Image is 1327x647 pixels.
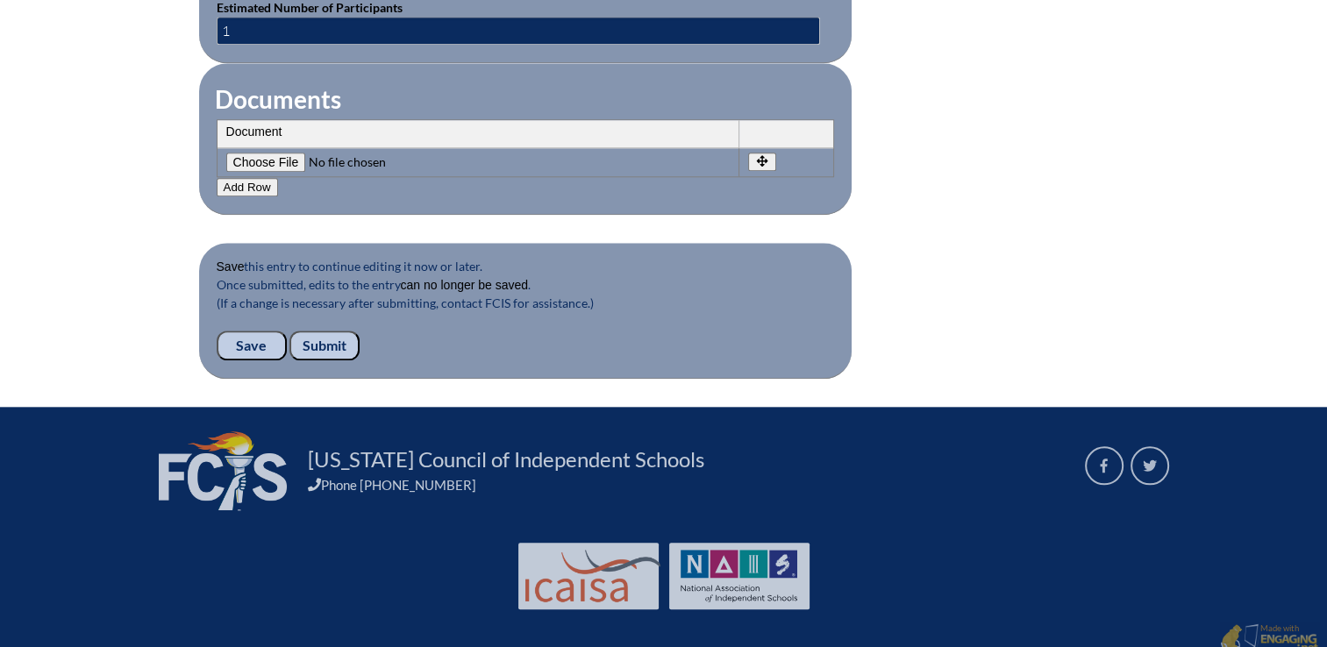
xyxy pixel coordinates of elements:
b: Save [217,260,245,274]
input: Save [217,331,287,360]
button: Add Row [217,178,278,196]
img: Int'l Council Advancing Independent School Accreditation logo [525,550,660,602]
a: [US_STATE] Council of Independent Schools [301,445,711,473]
b: can no longer be saved [401,278,529,292]
div: Phone [PHONE_NUMBER] [308,477,1064,493]
legend: Documents [213,84,343,114]
p: Once submitted, edits to the entry . (If a change is necessary after submitting, contact FCIS for... [217,275,834,331]
p: this entry to continue editing it now or later. [217,257,834,275]
img: FCIS_logo_white [159,431,287,510]
th: Document [218,120,739,148]
input: Submit [289,331,360,360]
img: NAIS Logo [681,550,798,602]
